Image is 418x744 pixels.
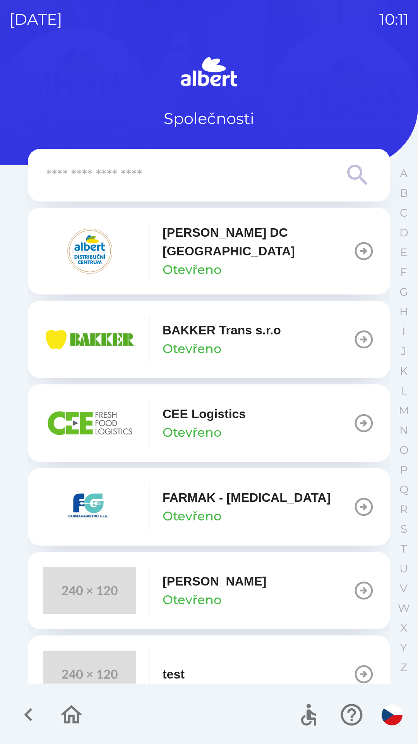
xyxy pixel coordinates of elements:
[400,582,408,595] p: V
[164,107,254,130] p: Společnosti
[394,499,413,519] button: R
[394,618,413,638] button: X
[28,208,390,294] button: [PERSON_NAME] DC [GEOGRAPHIC_DATA]Otevřeno
[394,579,413,598] button: V
[398,601,410,615] p: W
[400,661,407,674] p: Z
[28,54,390,91] img: Logo
[163,339,221,358] p: Otevřeno
[28,552,390,629] button: [PERSON_NAME]Otevřeno
[394,598,413,618] button: W
[394,361,413,381] button: K
[400,364,408,378] p: K
[400,641,407,654] p: Y
[399,226,408,239] p: D
[394,420,413,440] button: N
[43,316,136,363] img: eba99837-dbda-48f3-8a63-9647f5990611.png
[163,572,266,591] p: [PERSON_NAME]
[401,542,407,556] p: T
[400,206,408,220] p: C
[394,381,413,401] button: L
[400,463,408,477] p: P
[163,507,221,525] p: Otevřeno
[400,503,408,516] p: R
[400,167,408,180] p: A
[382,704,403,725] img: cs flag
[163,321,281,339] p: BAKKER Trans s.r.o
[394,440,413,460] button: O
[394,322,413,341] button: I
[163,591,221,609] p: Otevřeno
[43,228,136,274] img: 092fc4fe-19c8-4166-ad20-d7efd4551fba.png
[394,341,413,361] button: J
[394,164,413,183] button: A
[401,522,407,536] p: S
[394,519,413,539] button: S
[28,468,390,546] button: FARMAK - [MEDICAL_DATA]Otevřeno
[394,302,413,322] button: H
[400,621,407,635] p: X
[399,404,409,417] p: M
[379,8,409,31] p: 10:11
[394,262,413,282] button: F
[399,285,408,299] p: G
[43,651,136,697] img: 240x120
[399,483,408,496] p: Q
[394,559,413,579] button: U
[28,635,390,713] button: test
[163,665,185,684] p: test
[394,480,413,499] button: Q
[163,405,246,423] p: CEE Logistics
[400,246,408,259] p: E
[163,423,221,442] p: Otevřeno
[43,400,136,446] img: ba8847e2-07ef-438b-a6f1-28de549c3032.png
[394,183,413,203] button: B
[394,282,413,302] button: G
[9,8,62,31] p: [DATE]
[163,223,353,260] p: [PERSON_NAME] DC [GEOGRAPHIC_DATA]
[399,562,408,575] p: U
[163,260,221,279] p: Otevřeno
[394,539,413,559] button: T
[43,484,136,530] img: 5ee10d7b-21a5-4c2b-ad2f-5ef9e4226557.png
[399,305,408,319] p: H
[28,384,390,462] button: CEE LogisticsOtevřeno
[402,325,405,338] p: I
[394,658,413,677] button: Z
[394,223,413,243] button: D
[399,443,408,457] p: O
[394,460,413,480] button: P
[394,401,413,420] button: M
[394,243,413,262] button: E
[28,301,390,378] button: BAKKER Trans s.r.oOtevřeno
[399,424,408,437] p: N
[400,265,407,279] p: F
[394,638,413,658] button: Y
[401,344,406,358] p: J
[394,203,413,223] button: C
[401,384,407,398] p: L
[43,567,136,614] img: 240x120
[400,186,408,200] p: B
[163,488,331,507] p: FARMAK - [MEDICAL_DATA]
